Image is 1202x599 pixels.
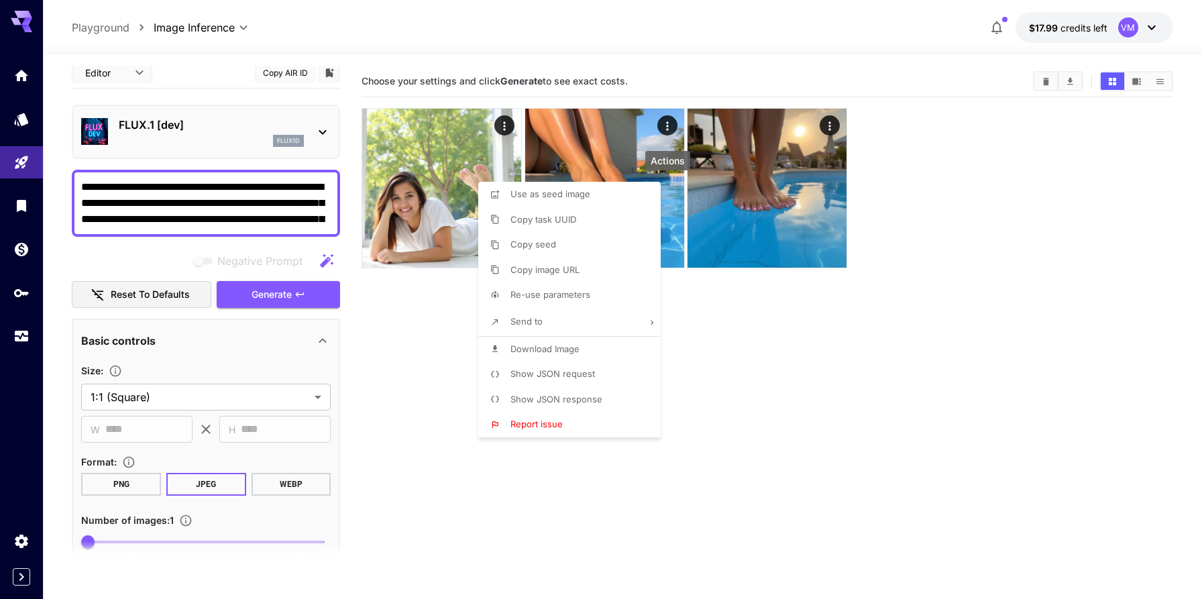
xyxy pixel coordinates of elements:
span: Re-use parameters [510,289,590,300]
span: Show JSON response [510,394,602,404]
span: Copy task UUID [510,214,576,225]
span: Download Image [510,343,580,354]
span: Copy seed [510,239,556,250]
span: Use as seed image [510,188,590,199]
div: Actions [645,151,690,170]
span: Show JSON request [510,368,595,379]
span: Send to [510,316,543,327]
span: Report issue [510,419,563,429]
span: Copy image URL [510,264,580,275]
